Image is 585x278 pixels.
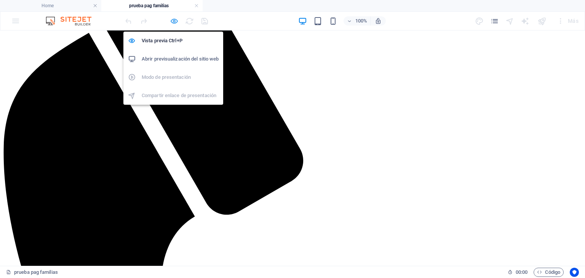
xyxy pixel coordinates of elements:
[375,18,382,24] i: Al redimensionar, ajustar el nivel de zoom automáticamente para ajustarse al dispositivo elegido.
[516,268,527,277] span: 00 00
[6,268,58,277] a: prueba pag familias
[570,268,579,277] button: Usercentrics
[490,17,499,26] i: Páginas (Ctrl+Alt+S)
[355,16,367,26] h6: 100%
[534,268,564,277] button: Código
[101,2,203,10] h4: prueba pag familias
[142,36,219,45] h6: Vista previa Ctrl+P
[44,16,101,26] img: Editor Logo
[344,16,371,26] button: 100%
[521,269,522,275] span: :
[490,16,499,26] button: pages
[537,268,560,277] span: Código
[142,54,219,64] h6: Abrir previsualización del sitio web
